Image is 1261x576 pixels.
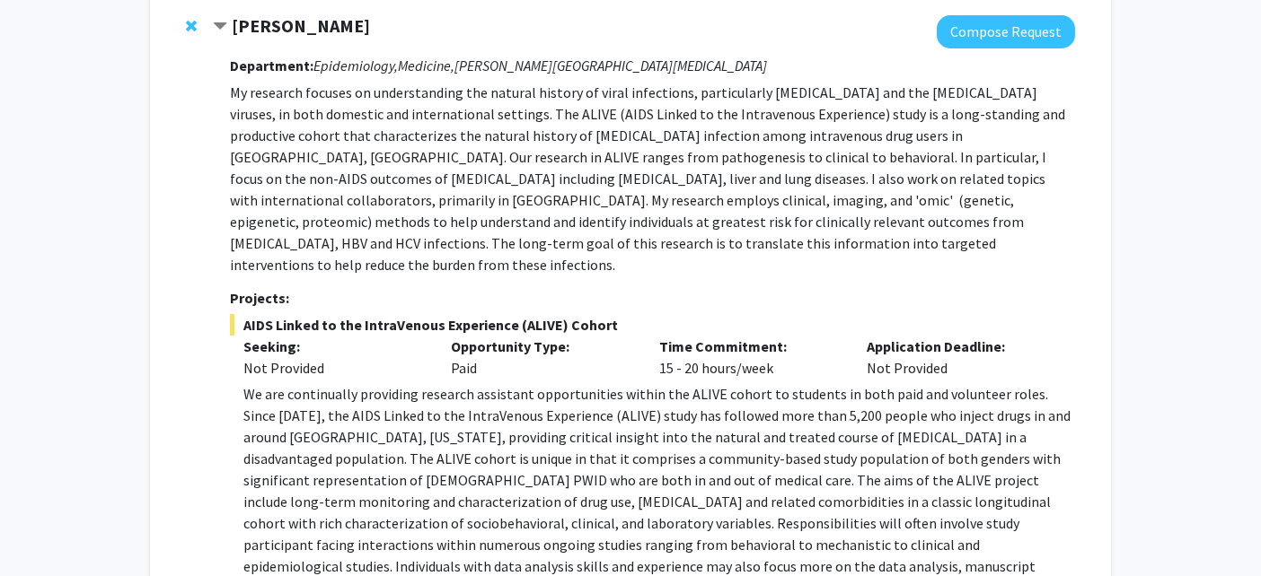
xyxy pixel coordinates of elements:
[230,57,313,74] strong: Department:
[230,289,289,307] strong: Projects:
[454,57,767,74] i: [PERSON_NAME][GEOGRAPHIC_DATA][MEDICAL_DATA]
[853,336,1062,379] div: Not Provided
[437,336,646,379] div: Paid
[867,336,1048,357] p: Application Deadline:
[646,336,854,379] div: 15 - 20 hours/week
[230,82,1075,275] p: My research focuses on understanding the natural history of viral infections, particularly [MEDIC...
[937,15,1075,48] button: Compose Request to Gregory Kirk
[243,357,425,379] div: Not Provided
[186,19,197,33] span: Remove Gregory Kirk from bookmarks
[313,57,398,74] i: Epidemiology,
[659,336,841,357] p: Time Commitment:
[243,336,425,357] p: Seeking:
[13,495,76,563] iframe: Chat
[398,57,454,74] i: Medicine,
[451,336,632,357] p: Opportunity Type:
[213,20,227,34] span: Contract Gregory Kirk Bookmark
[230,314,1075,336] span: AIDS Linked to the IntraVenous Experience (ALIVE) Cohort
[232,14,370,37] strong: [PERSON_NAME]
